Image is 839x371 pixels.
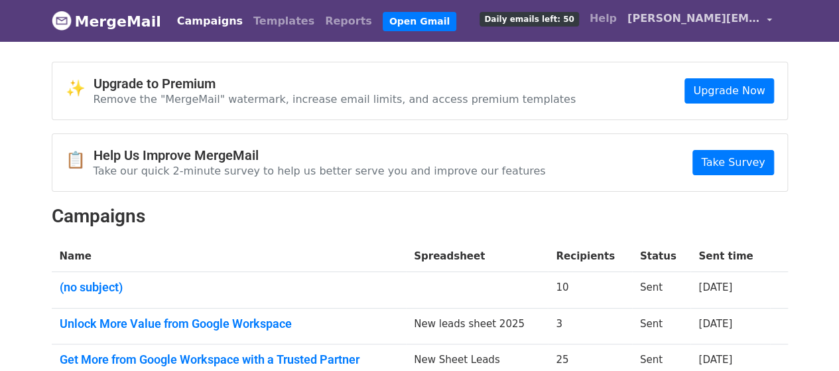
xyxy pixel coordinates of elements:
a: [DATE] [698,354,732,366]
td: Sent [632,272,691,309]
span: Daily emails left: 50 [480,12,578,27]
span: 📋 [66,151,94,170]
a: [DATE] [698,281,732,293]
span: [PERSON_NAME][EMAIL_ADDRESS][DOMAIN_NAME] [627,11,760,27]
a: [DATE] [698,318,732,330]
img: MergeMail logo [52,11,72,31]
a: Take Survey [692,150,773,175]
a: Open Gmail [383,12,456,31]
td: New leads sheet 2025 [406,308,548,344]
a: (no subject) [60,280,399,295]
a: Templates [248,8,320,35]
p: Remove the "MergeMail" watermark, increase email limits, and access premium templates [94,92,576,106]
td: 3 [548,308,631,344]
a: Reports [320,8,377,35]
td: Sent [632,308,691,344]
a: Unlock More Value from Google Workspace [60,317,399,331]
h2: Campaigns [52,205,788,228]
h4: Help Us Improve MergeMail [94,147,546,163]
th: Status [632,241,691,272]
th: Sent time [690,241,769,272]
th: Spreadsheet [406,241,548,272]
a: Help [584,5,622,32]
th: Recipients [548,241,631,272]
a: [PERSON_NAME][EMAIL_ADDRESS][DOMAIN_NAME] [622,5,777,37]
a: Campaigns [172,8,248,35]
a: Get More from Google Workspace with a Trusted Partner [60,352,399,367]
span: ✨ [66,79,94,98]
td: 10 [548,272,631,309]
a: MergeMail [52,7,161,35]
iframe: Chat Widget [773,307,839,371]
p: Take our quick 2-minute survey to help us better serve you and improve our features [94,164,546,178]
a: Daily emails left: 50 [474,5,584,32]
h4: Upgrade to Premium [94,76,576,92]
a: Upgrade Now [684,78,773,104]
th: Name [52,241,407,272]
